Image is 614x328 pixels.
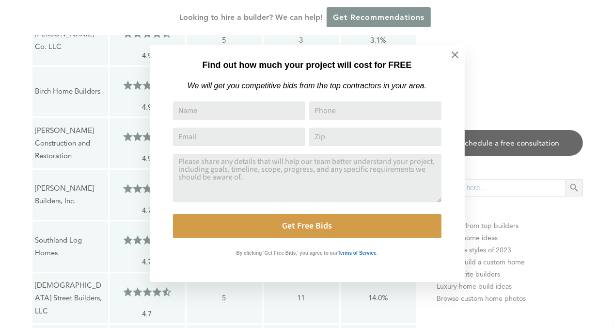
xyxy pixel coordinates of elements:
[338,248,377,256] a: Terms of Service
[438,38,472,72] button: Close
[236,250,338,256] strong: By clicking 'Get Free Bids,' you agree to our
[428,258,602,316] iframe: Drift Widget Chat Controller
[309,128,441,146] input: Zip
[338,250,377,256] strong: Terms of Service
[377,250,378,256] strong: .
[173,154,441,202] textarea: Comment or Message
[309,101,441,120] input: Phone
[202,60,411,70] strong: Find out how much your project will cost for FREE
[173,101,305,120] input: Name
[188,82,426,90] em: We will get you competitive bids from the top contractors in your area.
[173,128,305,146] input: Email Address
[173,214,441,238] button: Get Free Bids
